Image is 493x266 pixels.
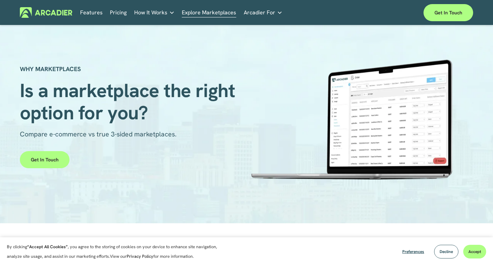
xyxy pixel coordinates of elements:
[20,130,177,138] span: Compare e-commerce vs true 3-sided marketplaces.
[463,245,486,258] button: Accept
[244,7,282,18] a: folder dropdown
[20,151,69,168] a: Get in touch
[110,7,127,18] a: Pricing
[127,253,153,259] a: Privacy Policy
[27,244,68,250] strong: “Accept All Cookies”
[182,7,236,18] a: Explore Marketplaces
[20,78,240,125] span: Is a marketplace the right option for you?
[134,7,175,18] a: folder dropdown
[244,8,275,17] span: Arcadier For
[434,245,458,258] button: Decline
[20,65,81,73] strong: WHY MARKETPLACES
[20,7,72,18] img: Arcadier
[468,249,481,254] span: Accept
[440,249,453,254] span: Decline
[80,7,103,18] a: Features
[7,242,229,261] p: By clicking , you agree to the storing of cookies on your device to enhance site navigation, anal...
[397,245,429,258] button: Preferences
[402,249,424,254] span: Preferences
[134,8,167,17] span: How It Works
[424,4,473,21] a: Get in touch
